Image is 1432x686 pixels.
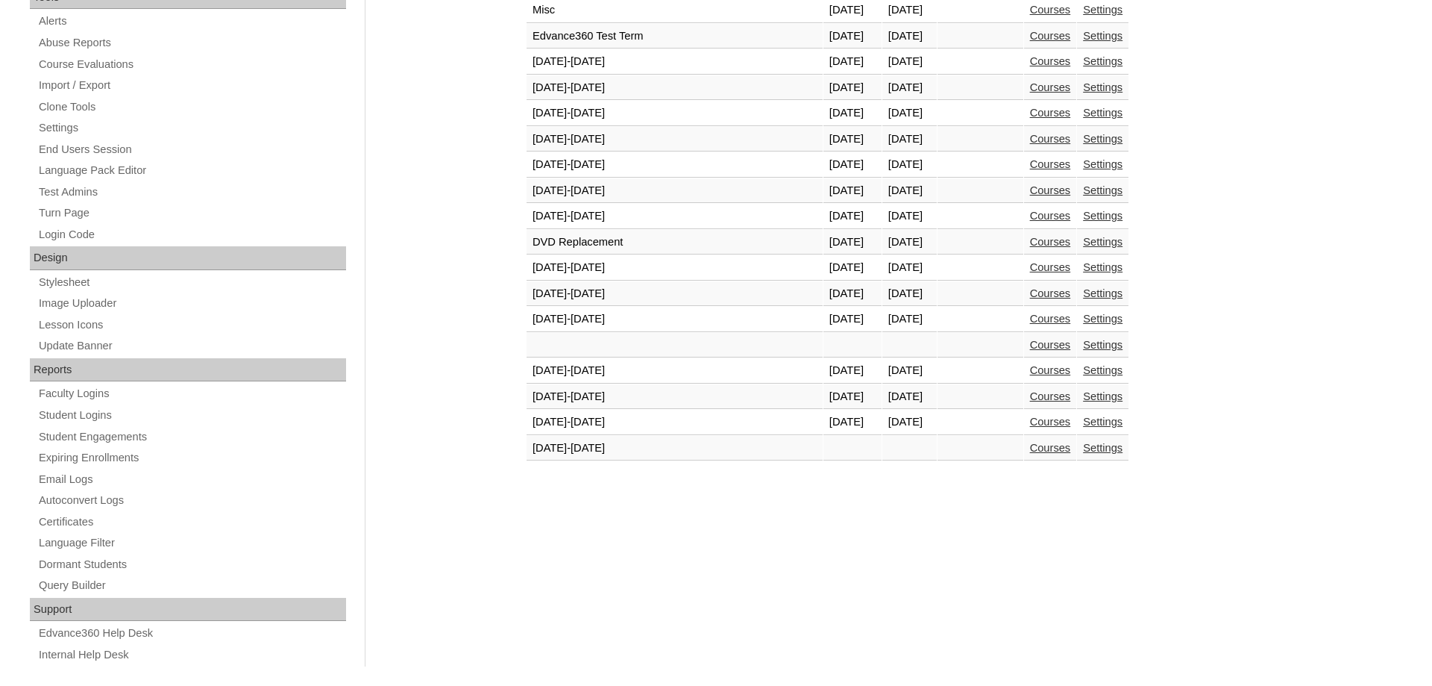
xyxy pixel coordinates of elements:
[527,127,823,152] td: [DATE]-[DATE]
[37,204,346,222] a: Turn Page
[882,281,937,307] td: [DATE]
[823,49,882,75] td: [DATE]
[882,410,937,435] td: [DATE]
[37,384,346,403] a: Faculty Logins
[1083,364,1122,376] a: Settings
[37,449,346,467] a: Expiring Enrollments
[527,307,823,332] td: [DATE]-[DATE]
[30,598,346,622] div: Support
[37,76,346,95] a: Import / Export
[37,406,346,425] a: Student Logins
[1030,261,1071,273] a: Courses
[823,101,882,126] td: [DATE]
[37,534,346,552] a: Language Filter
[1030,416,1071,428] a: Courses
[1083,184,1122,196] a: Settings
[823,384,882,410] td: [DATE]
[882,127,937,152] td: [DATE]
[882,255,937,281] td: [DATE]
[37,646,346,664] a: Internal Help Desk
[37,624,346,643] a: Edvance360 Help Desk
[1083,313,1122,325] a: Settings
[1030,339,1071,351] a: Courses
[882,384,937,410] td: [DATE]
[1083,81,1122,93] a: Settings
[882,152,937,178] td: [DATE]
[882,230,937,255] td: [DATE]
[882,101,937,126] td: [DATE]
[37,225,346,244] a: Login Code
[527,24,823,49] td: Edvance360 Test Term
[527,255,823,281] td: [DATE]-[DATE]
[823,127,882,152] td: [DATE]
[1083,30,1122,42] a: Settings
[823,358,882,384] td: [DATE]
[1030,236,1071,248] a: Courses
[823,178,882,204] td: [DATE]
[823,281,882,307] td: [DATE]
[1030,210,1071,222] a: Courses
[527,436,823,461] td: [DATE]-[DATE]
[37,316,346,334] a: Lesson Icons
[1083,261,1122,273] a: Settings
[823,255,882,281] td: [DATE]
[37,337,346,355] a: Update Banner
[823,204,882,229] td: [DATE]
[882,24,937,49] td: [DATE]
[882,178,937,204] td: [DATE]
[37,161,346,180] a: Language Pack Editor
[1083,390,1122,402] a: Settings
[882,49,937,75] td: [DATE]
[823,230,882,255] td: [DATE]
[1030,442,1071,454] a: Courses
[527,230,823,255] td: DVD Replacement
[1083,287,1122,299] a: Settings
[37,576,346,595] a: Query Builder
[1083,416,1122,428] a: Settings
[1083,4,1122,16] a: Settings
[1083,55,1122,67] a: Settings
[823,410,882,435] td: [DATE]
[823,152,882,178] td: [DATE]
[1030,390,1071,402] a: Courses
[1030,107,1071,119] a: Courses
[882,204,937,229] td: [DATE]
[527,358,823,384] td: [DATE]-[DATE]
[37,470,346,489] a: Email Logs
[1083,236,1122,248] a: Settings
[37,491,346,510] a: Autoconvert Logs
[823,307,882,332] td: [DATE]
[1030,184,1071,196] a: Courses
[1030,158,1071,170] a: Courses
[30,246,346,270] div: Design
[882,307,937,332] td: [DATE]
[1030,81,1071,93] a: Courses
[37,140,346,159] a: End Users Session
[882,75,937,101] td: [DATE]
[37,119,346,137] a: Settings
[1083,210,1122,222] a: Settings
[1030,4,1071,16] a: Courses
[882,358,937,384] td: [DATE]
[527,49,823,75] td: [DATE]-[DATE]
[37,513,346,531] a: Certificates
[1083,339,1122,351] a: Settings
[37,183,346,202] a: Test Admins
[37,34,346,52] a: Abuse Reports
[1030,30,1071,42] a: Courses
[527,204,823,229] td: [DATE]-[DATE]
[37,273,346,292] a: Stylesheet
[823,75,882,101] td: [DATE]
[527,178,823,204] td: [DATE]-[DATE]
[527,152,823,178] td: [DATE]-[DATE]
[1083,133,1122,145] a: Settings
[37,294,346,313] a: Image Uploader
[527,281,823,307] td: [DATE]-[DATE]
[1030,313,1071,325] a: Courses
[1083,158,1122,170] a: Settings
[30,358,346,382] div: Reports
[823,24,882,49] td: [DATE]
[1083,107,1122,119] a: Settings
[527,101,823,126] td: [DATE]-[DATE]
[527,410,823,435] td: [DATE]-[DATE]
